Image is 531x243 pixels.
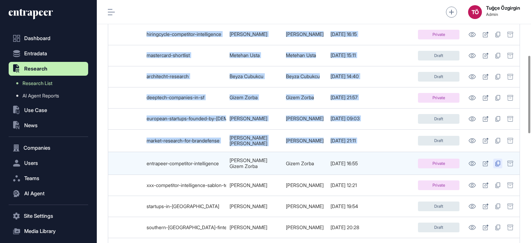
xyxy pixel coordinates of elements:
[147,138,223,143] div: market-research-for-brandefense
[147,74,223,79] div: architecht-research
[330,116,360,121] div: [DATE] 09:03
[286,52,316,58] a: Metehan Usta
[24,108,47,113] span: Use Case
[330,161,360,166] div: [DATE] 16:55
[24,191,45,196] span: AI Agent
[486,5,520,11] strong: Tuğçe Özgirgin
[286,115,324,121] a: [PERSON_NAME]
[147,225,223,230] div: southern-[GEOGRAPHIC_DATA]-fintechs
[418,114,459,124] div: Draft
[9,171,88,185] button: Teams
[286,182,324,188] a: [PERSON_NAME]
[486,12,520,17] span: Admin
[330,95,360,100] div: [DATE] 21:57
[418,30,459,39] div: Private
[147,116,223,121] div: european-startups-founded-by-[DEMOGRAPHIC_DATA]-entrepreneurs
[24,66,47,72] span: Research
[147,183,223,188] div: xxx-competitor-intelligence-sablon-tema
[330,53,360,58] div: [DATE] 15:11
[286,160,314,166] a: Gizem Zorba
[9,156,88,170] button: Users
[9,31,88,45] a: Dashboard
[24,160,38,166] span: Users
[147,31,223,37] div: hiringcycle-competitor-intelligence
[9,119,88,132] button: News
[230,163,258,169] a: Gizem Zorba
[418,202,459,211] div: Draft
[230,224,267,230] a: [PERSON_NAME]
[418,51,459,60] div: Draft
[418,136,459,146] div: Draft
[230,157,267,163] a: [PERSON_NAME]
[24,176,39,181] span: Teams
[230,115,267,121] a: [PERSON_NAME]
[12,77,88,90] a: Research List
[418,223,459,232] div: Draft
[24,36,50,41] span: Dashboard
[230,94,258,100] a: Gizem Zorba
[24,145,50,151] span: Companies
[286,203,324,209] a: [PERSON_NAME]
[147,95,223,100] div: deeptech-companies-in-sf
[286,138,324,143] a: [PERSON_NAME]
[418,180,459,190] div: Private
[330,204,360,209] div: [DATE] 19:54
[24,228,56,234] span: Media Library
[286,73,320,79] a: Beyza Cubukcu
[286,31,324,37] a: [PERSON_NAME]
[9,141,88,155] button: Companies
[286,94,314,100] a: Gizem Zorba
[330,225,360,230] div: [DATE] 20:28
[418,159,459,168] div: Private
[9,62,88,76] button: Research
[9,224,88,238] button: Media Library
[418,72,459,82] div: Draft
[230,140,267,146] a: [PERSON_NAME]
[9,209,88,223] button: Site Settings
[147,53,223,58] div: mastercard-shortlist
[330,74,360,79] div: [DATE] 14:40
[22,81,53,86] span: Research List
[24,51,47,56] span: Entradata
[22,93,59,99] span: AI Agent Reports
[12,90,88,102] a: AI Agent Reports
[24,213,53,219] span: Site Settings
[147,204,223,209] div: startups-in-[GEOGRAPHIC_DATA]
[230,31,267,37] a: [PERSON_NAME]
[230,182,267,188] a: [PERSON_NAME]
[330,183,360,188] div: [DATE] 12:21
[230,52,260,58] a: Metehan Usta
[286,224,324,230] a: [PERSON_NAME]
[230,135,267,141] a: [PERSON_NAME]
[230,73,263,79] a: Beyza Cubukcu
[9,47,88,60] button: Entradata
[330,138,360,143] div: [DATE] 21:11
[147,161,223,166] div: entrapeer-competitor-intelligence
[24,123,38,128] span: News
[468,5,482,19] button: TÖ
[330,31,360,37] div: [DATE] 16:15
[418,93,459,103] div: Private
[230,203,267,209] a: [PERSON_NAME]
[9,103,88,117] button: Use Case
[9,187,88,200] button: AI Agent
